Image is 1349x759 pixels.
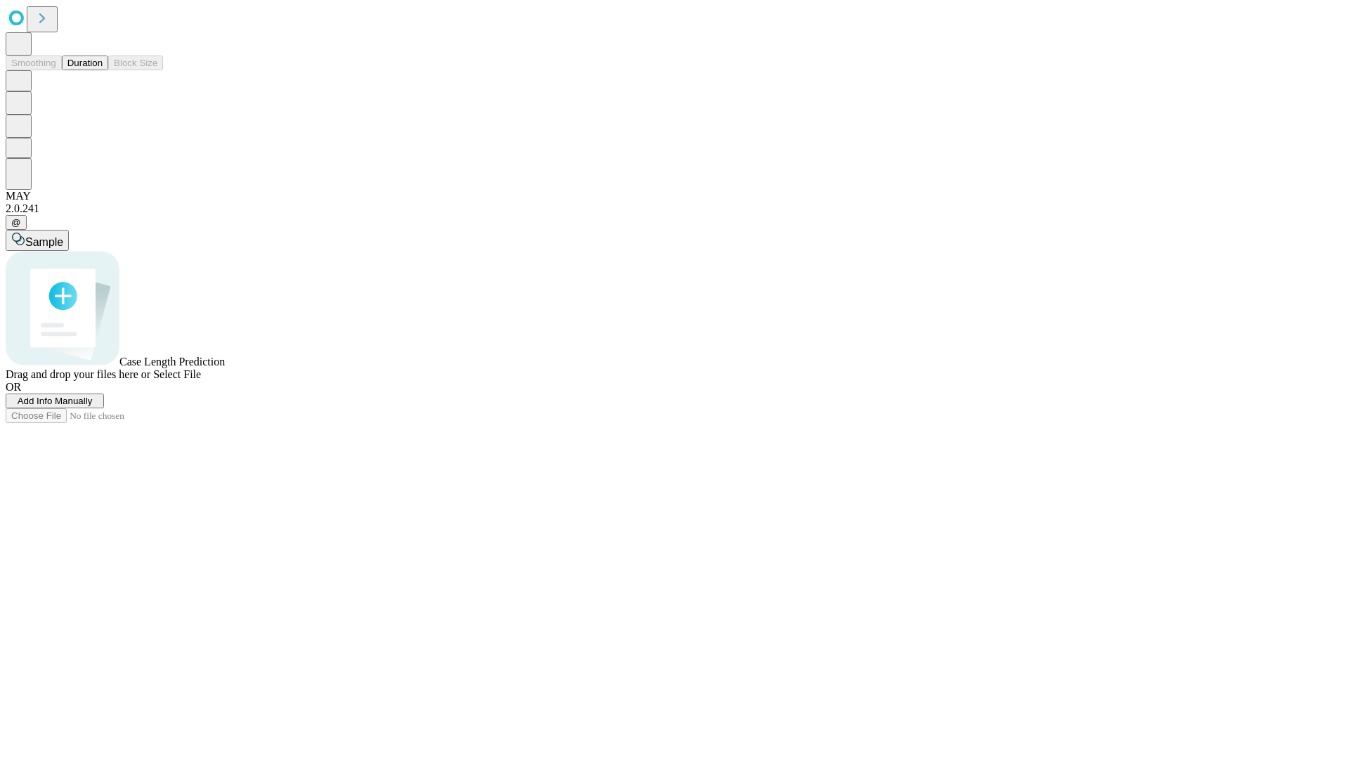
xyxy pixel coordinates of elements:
[62,56,108,70] button: Duration
[11,217,21,228] span: @
[6,215,27,230] button: @
[6,381,21,393] span: OR
[6,56,62,70] button: Smoothing
[119,356,225,368] span: Case Length Prediction
[153,368,201,380] span: Select File
[6,190,1343,202] div: MAY
[108,56,163,70] button: Block Size
[18,396,93,406] span: Add Info Manually
[6,368,150,380] span: Drag and drop your files here or
[6,394,104,408] button: Add Info Manually
[6,202,1343,215] div: 2.0.241
[25,236,63,248] span: Sample
[6,230,69,251] button: Sample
